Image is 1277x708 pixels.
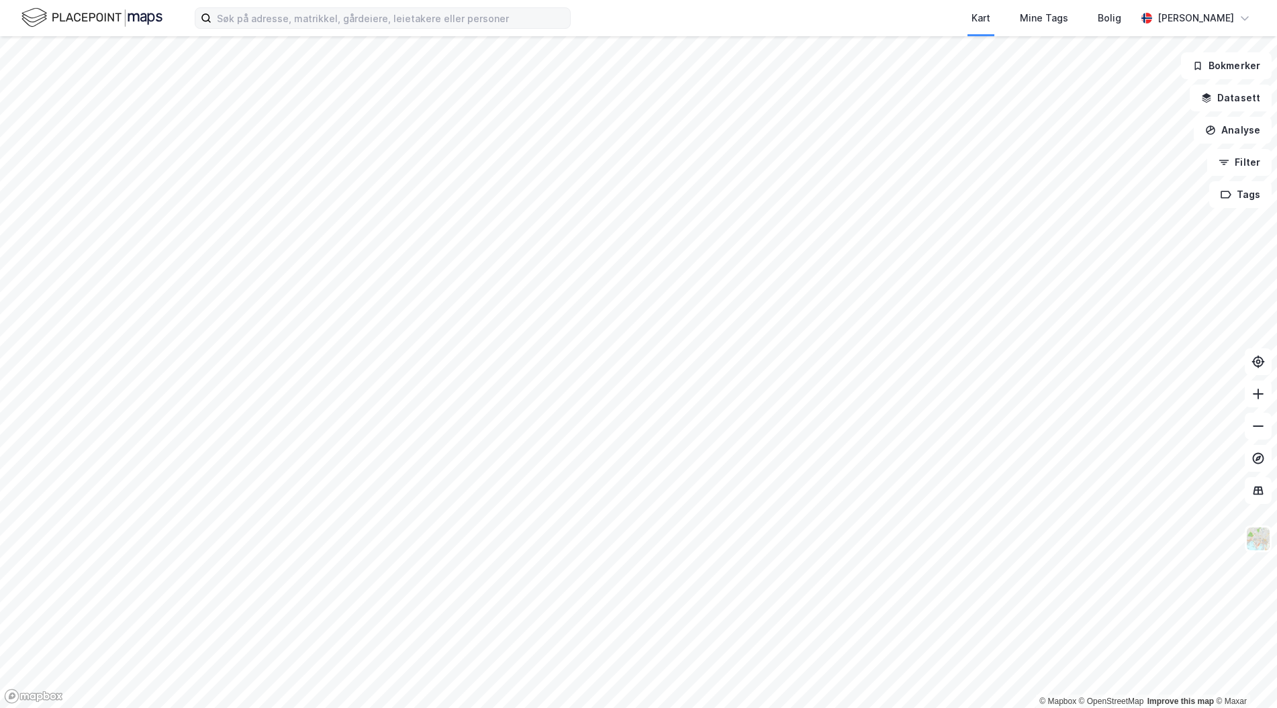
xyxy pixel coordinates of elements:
button: Analyse [1194,117,1272,144]
button: Datasett [1190,85,1272,111]
img: logo.f888ab2527a4732fd821a326f86c7f29.svg [21,6,162,30]
div: Mine Tags [1020,10,1068,26]
div: Kontrollprogram for chat [1210,644,1277,708]
img: Z [1245,526,1271,552]
a: Improve this map [1147,697,1214,706]
button: Filter [1207,149,1272,176]
div: Kart [972,10,990,26]
iframe: Chat Widget [1210,644,1277,708]
a: Mapbox [1039,697,1076,706]
a: OpenStreetMap [1079,697,1144,706]
div: Bolig [1098,10,1121,26]
input: Søk på adresse, matrikkel, gårdeiere, leietakere eller personer [211,8,570,28]
div: [PERSON_NAME] [1157,10,1234,26]
button: Tags [1209,181,1272,208]
button: Bokmerker [1181,52,1272,79]
a: Mapbox homepage [4,689,63,704]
